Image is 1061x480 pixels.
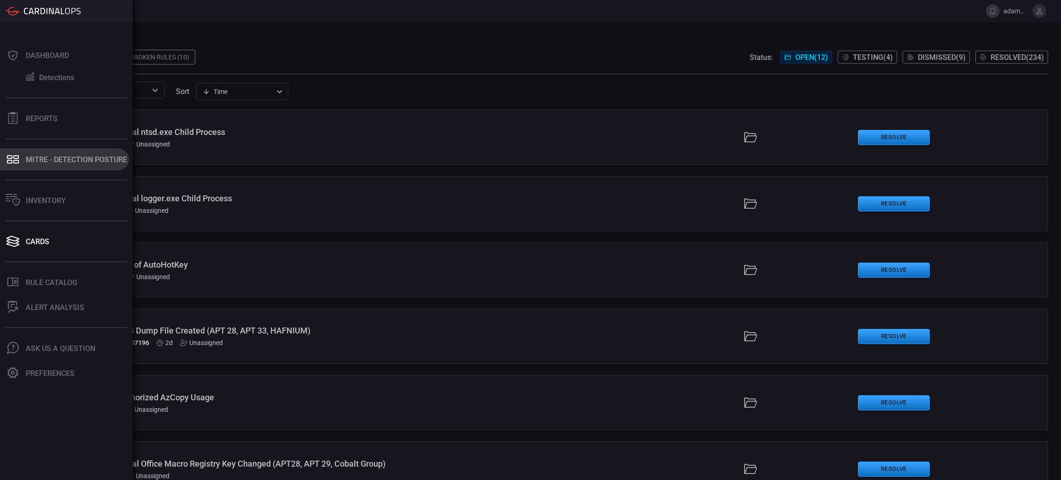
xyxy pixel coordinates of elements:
[127,472,169,480] div: Unassigned
[69,193,449,203] div: Windows - Unusual logger.exe Child Process
[26,237,49,246] div: Cards
[991,53,1044,62] span: Resolved ( 234 )
[124,50,195,64] div: Broken Rules (10)
[1003,7,1029,15] span: adammunger
[838,51,897,64] button: Testing(4)
[69,326,449,335] div: Windows - LSASS Dump File Created (APT 28, APT 33, HAFNIUM)
[69,127,449,137] div: Windows - Unusual ntsd.exe Child Process
[39,73,74,82] div: Detections
[203,87,274,96] div: Time
[26,51,69,60] div: Dashboard
[858,462,930,477] button: Resolve
[176,87,189,96] label: sort
[750,53,773,62] span: Status:
[853,53,893,62] span: Testing ( 4 )
[858,263,930,278] button: Resolve
[26,114,58,123] div: Reports
[26,196,66,205] div: Inventory
[26,344,95,353] div: Ask Us A Question
[69,392,449,402] div: Windows - Unauthorized AzCopy Usage
[125,406,168,413] div: Unassigned
[69,459,449,468] div: Windows - Unusual Office Macro Registry Key Changed (APT28, APT 29, Cobalt Group)
[127,273,170,281] div: Unassigned
[26,303,84,312] div: ALERT ANALYSIS
[127,140,170,148] div: Unassigned
[858,395,930,410] button: Resolve
[858,329,930,344] button: Resolve
[149,84,162,97] button: Open
[126,207,169,214] div: Unassigned
[26,278,77,287] div: Rule Catalog
[122,339,149,347] h5: ID: 07196
[903,51,970,64] button: Dismissed(9)
[795,53,828,62] span: Open ( 12 )
[69,260,449,269] div: Windows - Usage of AutoHotKey
[165,339,173,346] span: Sep 22, 2025 3:22 AM
[918,53,966,62] span: Dismissed ( 9 )
[780,51,832,64] button: Open(12)
[858,130,930,145] button: Resolve
[26,369,75,378] div: Preferences
[180,339,223,346] div: Unassigned
[26,155,127,164] div: MITRE - Detection Posture
[858,196,930,211] button: Resolve
[975,51,1048,64] button: Resolved(234)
